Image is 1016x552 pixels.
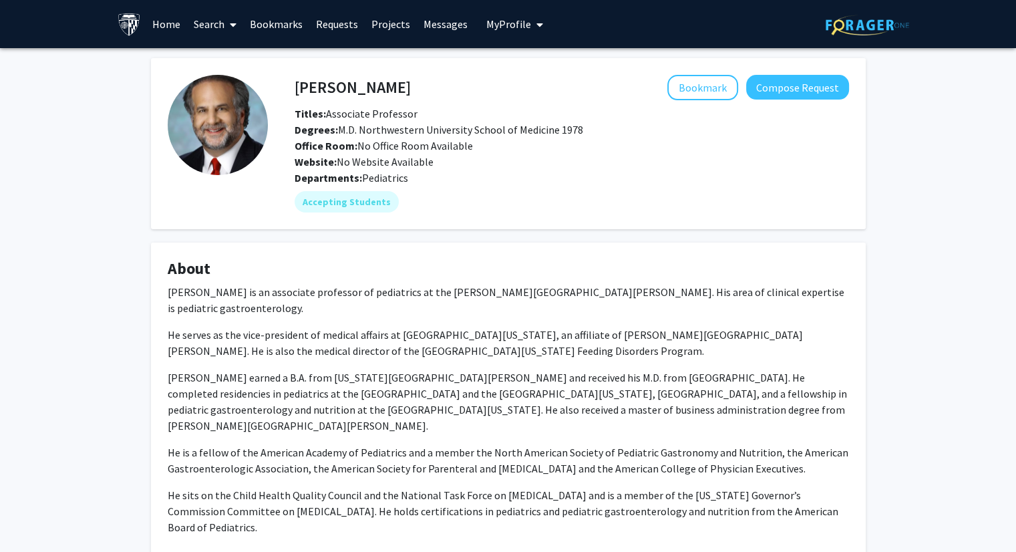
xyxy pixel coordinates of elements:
[309,1,365,47] a: Requests
[168,487,849,535] p: He sits on the Child Health Quality Council and the National Task Force on [MEDICAL_DATA] and is ...
[10,492,57,542] iframe: Chat
[295,107,417,120] span: Associate Professor
[168,370,849,434] p: [PERSON_NAME] earned a B.A. from [US_STATE][GEOGRAPHIC_DATA][PERSON_NAME] and received his M.D. f...
[417,1,474,47] a: Messages
[362,171,408,184] span: Pediatrics
[146,1,187,47] a: Home
[295,139,357,152] b: Office Room:
[746,75,849,100] button: Compose Request to Richard M. Katz
[168,444,849,476] p: He is a fellow of the American Academy of Pediatrics and a member the North American Society of P...
[295,171,362,184] b: Departments:
[168,327,849,359] p: He serves as the vice-president of medical affairs at [GEOGRAPHIC_DATA][US_STATE], an affiliate o...
[667,75,738,100] button: Add Richard M. Katz to Bookmarks
[187,1,243,47] a: Search
[118,13,141,36] img: Johns Hopkins University Logo
[295,155,337,168] b: Website:
[295,123,338,136] b: Degrees:
[295,191,399,213] mat-chip: Accepting Students
[295,75,411,100] h4: [PERSON_NAME]
[295,107,326,120] b: Titles:
[168,259,849,279] h4: About
[295,155,434,168] span: No Website Available
[486,17,531,31] span: My Profile
[365,1,417,47] a: Projects
[168,75,268,175] img: Profile Picture
[243,1,309,47] a: Bookmarks
[295,139,473,152] span: No Office Room Available
[826,15,909,35] img: ForagerOne Logo
[295,123,583,136] span: M.D. Northwestern University School of Medicine 1978
[168,284,849,316] p: [PERSON_NAME] is an associate professor of pediatrics at the [PERSON_NAME][GEOGRAPHIC_DATA][PERSO...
